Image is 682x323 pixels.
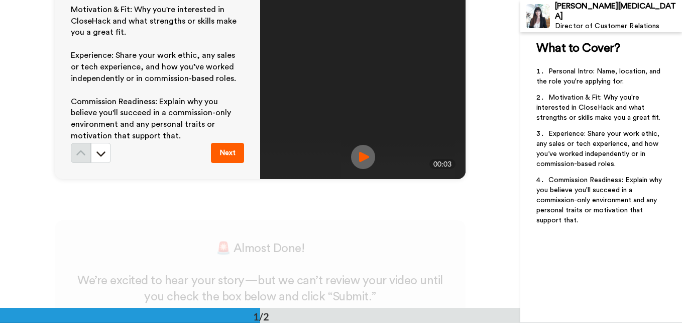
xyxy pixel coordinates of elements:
[536,177,664,224] span: Commission Readiness: Explain why you believe you'll succeed in a commission-only environment and...
[71,6,239,37] span: Motivation & Fit: Why you're interested in CloseHack and what strengths or skills make you a grea...
[536,130,661,168] span: Experience: Share your work ethic, any sales or tech experience, and how you’ve worked independen...
[526,4,550,28] img: Profile Image
[429,159,456,169] div: 00:03
[536,42,620,54] span: What to Cover?
[536,68,662,85] span: Personal Intro: Name, location, and the role you're applying for.
[71,51,237,83] span: Experience: Share your work ethic, any sales or tech experience, and how you’ve worked independen...
[71,98,233,140] span: Commission Readiness: Explain why you believe you'll succeed in a commission-only environment and...
[555,22,681,31] div: Director of Customer Relations
[211,143,244,163] button: Next
[351,145,375,169] img: ic_record_play.svg
[536,94,660,121] span: Motivation & Fit: Why you're interested in CloseHack and what strengths or skills make you a grea...
[555,2,681,21] div: [PERSON_NAME][MEDICAL_DATA]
